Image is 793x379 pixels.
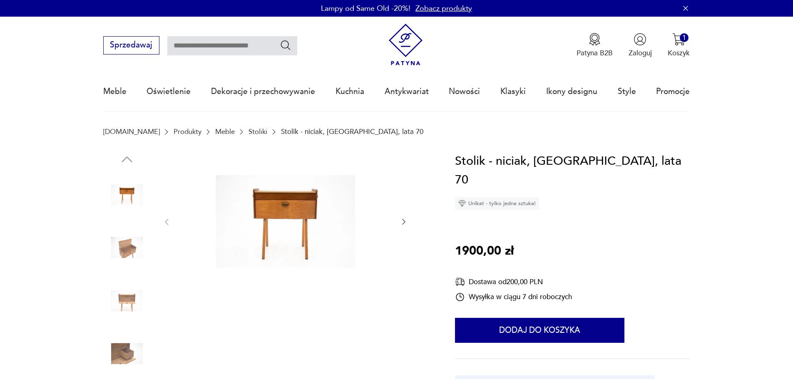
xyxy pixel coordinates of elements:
[103,277,151,325] img: Zdjęcie produktu Stolik - niciak, Polska, lata 70
[546,72,597,111] a: Ikony designu
[455,277,465,287] img: Ikona dostawy
[103,72,127,111] a: Meble
[449,72,480,111] a: Nowości
[249,128,267,136] a: Stoliki
[103,171,151,218] img: Zdjęcie produktu Stolik - niciak, Polska, lata 70
[415,3,472,14] a: Zobacz produkty
[588,33,601,46] img: Ikona medalu
[147,72,191,111] a: Oświetlenie
[577,48,613,58] p: Patyna B2B
[668,48,690,58] p: Koszyk
[385,24,427,66] img: Patyna - sklep z meblami i dekoracjami vintage
[455,152,690,190] h1: Stolik - niciak, [GEOGRAPHIC_DATA], lata 70
[500,72,526,111] a: Klasyki
[280,39,292,51] button: Szukaj
[174,128,201,136] a: Produkty
[455,277,572,287] div: Dostawa od 200,00 PLN
[321,3,410,14] p: Lampy od Same Old -20%!
[281,128,423,136] p: Stolik - niciak, [GEOGRAPHIC_DATA], lata 70
[634,33,646,46] img: Ikonka użytkownika
[455,318,624,343] button: Dodaj do koszyka
[385,72,429,111] a: Antykwariat
[672,33,685,46] img: Ikona koszyka
[668,33,690,58] button: 1Koszyk
[629,33,652,58] button: Zaloguj
[103,330,151,377] img: Zdjęcie produktu Stolik - niciak, Polska, lata 70
[211,72,315,111] a: Dekoracje i przechowywanie
[103,224,151,271] img: Zdjęcie produktu Stolik - niciak, Polska, lata 70
[455,292,572,302] div: Wysyłka w ciągu 7 dni roboczych
[629,48,652,58] p: Zaloguj
[103,128,160,136] a: [DOMAIN_NAME]
[103,36,159,54] button: Sprzedawaj
[577,33,613,58] button: Patyna B2B
[458,200,466,207] img: Ikona diamentu
[215,128,235,136] a: Meble
[103,42,159,49] a: Sprzedawaj
[577,33,613,58] a: Ikona medaluPatyna B2B
[680,33,689,42] div: 1
[181,152,390,291] img: Zdjęcie produktu Stolik - niciak, Polska, lata 70
[618,72,636,111] a: Style
[656,72,690,111] a: Promocje
[455,242,514,261] p: 1900,00 zł
[455,197,539,210] div: Unikat - tylko jedna sztuka!
[336,72,364,111] a: Kuchnia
